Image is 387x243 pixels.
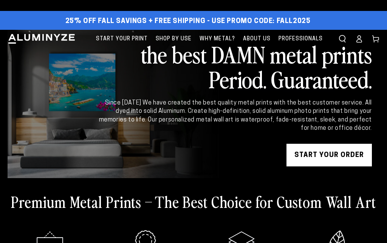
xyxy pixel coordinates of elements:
span: Why Metal? [200,34,235,44]
span: Shop By Use [156,34,192,44]
img: Aluminyze [8,33,76,45]
div: Since [DATE] We have created the best quality metal prints with the best customer service. All dy... [98,99,372,133]
span: 25% off FALL Savings + Free Shipping - Use Promo Code: FALL2025 [65,17,311,26]
a: Shop By Use [152,30,195,48]
span: Professionals [279,34,323,44]
a: Professionals [275,30,327,48]
a: Start Your Print [92,30,152,48]
span: Start Your Print [96,34,148,44]
h2: the best DAMN metal prints Period. Guaranteed. [98,42,372,91]
a: About Us [239,30,274,48]
a: Why Metal? [196,30,239,48]
summary: Search our site [334,31,351,47]
a: START YOUR Order [286,144,372,166]
h2: Premium Metal Prints – The Best Choice for Custom Wall Art [11,192,376,211]
span: About Us [243,34,271,44]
